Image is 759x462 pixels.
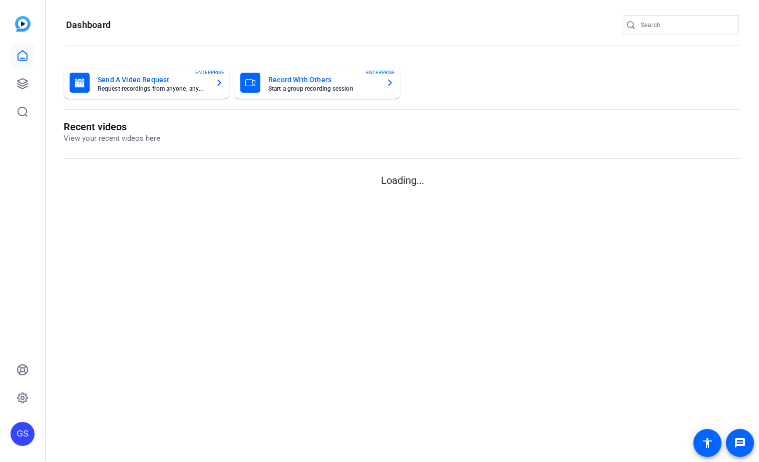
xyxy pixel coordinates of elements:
mat-card-subtitle: Request recordings from anyone, anywhere [98,86,207,92]
span: ENTERPRISE [366,69,395,76]
mat-card-title: Record With Others [268,74,378,86]
h1: Recent videos [64,121,160,133]
h1: Dashboard [66,19,111,31]
span: ENTERPRISE [195,69,224,76]
input: Search [641,19,731,31]
mat-icon: message [734,437,746,449]
p: View your recent videos here [64,133,160,144]
button: Record With OthersStart a group recording sessionENTERPRISE [234,67,400,99]
mat-card-title: Send A Video Request [98,74,207,86]
mat-icon: accessibility [701,437,713,449]
button: Send A Video RequestRequest recordings from anyone, anywhereENTERPRISE [64,67,229,99]
p: Loading... [64,173,741,188]
mat-card-subtitle: Start a group recording session [268,86,378,92]
div: GS [11,422,35,446]
img: blue-gradient.svg [15,16,31,32]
